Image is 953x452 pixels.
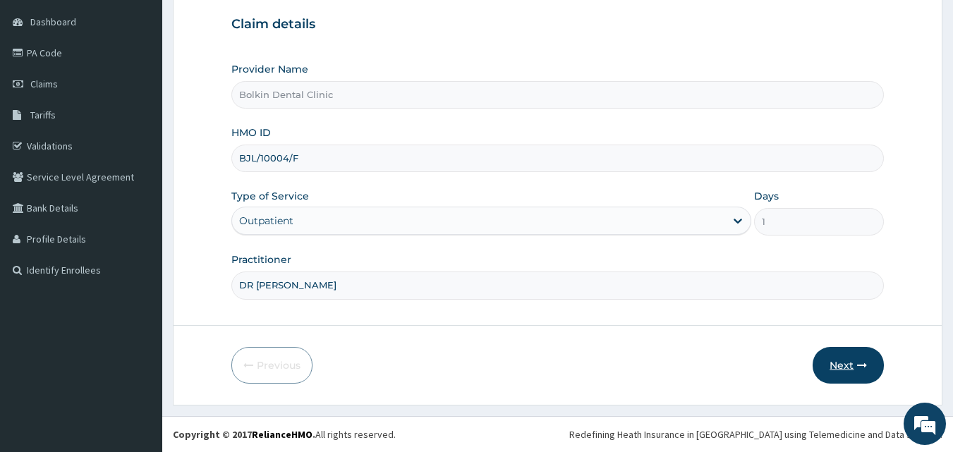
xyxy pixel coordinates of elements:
[231,17,885,32] h3: Claim details
[231,7,265,41] div: Minimize live chat window
[252,428,312,441] a: RelianceHMO
[813,347,884,384] button: Next
[82,136,195,279] span: We're online!
[231,252,291,267] label: Practitioner
[231,62,308,76] label: Provider Name
[73,79,237,97] div: Chat with us now
[30,16,76,28] span: Dashboard
[231,126,271,140] label: HMO ID
[231,189,309,203] label: Type of Service
[26,71,57,106] img: d_794563401_company_1708531726252_794563401
[162,416,953,452] footer: All rights reserved.
[569,427,942,441] div: Redefining Heath Insurance in [GEOGRAPHIC_DATA] using Telemedicine and Data Science!
[231,347,312,384] button: Previous
[754,189,779,203] label: Days
[7,302,269,351] textarea: Type your message and hit 'Enter'
[173,428,315,441] strong: Copyright © 2017 .
[30,109,56,121] span: Tariffs
[30,78,58,90] span: Claims
[231,271,885,299] input: Enter Name
[231,145,885,172] input: Enter HMO ID
[239,214,293,228] div: Outpatient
